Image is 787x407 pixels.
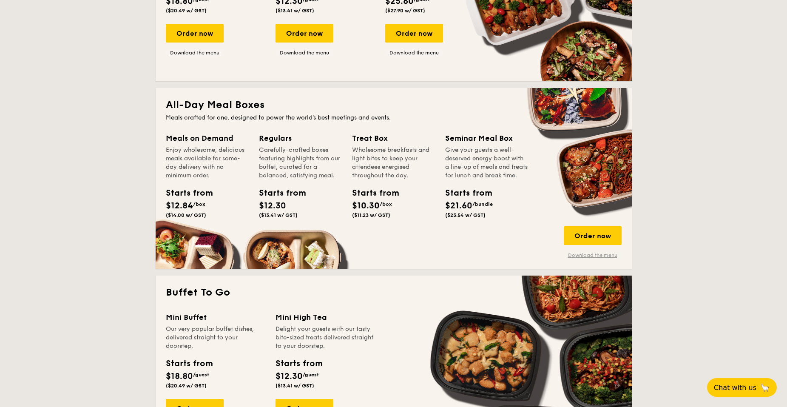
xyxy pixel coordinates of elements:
div: Order now [385,24,443,43]
div: Meals on Demand [166,132,249,144]
div: Treat Box [352,132,435,144]
span: ($27.90 w/ GST) [385,8,425,14]
div: Give your guests a well-deserved energy boost with a line-up of meals and treats for lunch and br... [445,146,528,180]
span: /box [193,201,205,207]
div: Meals crafted for one, designed to power the world's best meetings and events. [166,114,622,122]
span: ($13.41 w/ GST) [259,212,298,218]
h2: All-Day Meal Boxes [166,98,622,112]
span: 🦙 [760,383,770,393]
div: Enjoy wholesome, delicious meals available for same-day delivery with no minimum order. [166,146,249,180]
span: $12.84 [166,201,193,211]
span: ($14.00 w/ GST) [166,212,206,218]
div: Seminar Meal Box [445,132,528,144]
div: Order now [166,24,224,43]
span: ($20.49 w/ GST) [166,8,207,14]
div: Regulars [259,132,342,144]
div: Mini Buffet [166,311,265,323]
div: Starts from [276,357,322,370]
div: Carefully-crafted boxes featuring highlights from our buffet, curated for a balanced, satisfying ... [259,146,342,180]
div: Starts from [166,357,212,370]
span: /bundle [472,201,493,207]
div: Starts from [166,187,204,199]
div: Our very popular buffet dishes, delivered straight to your doorstep. [166,325,265,350]
a: Download the menu [385,49,443,56]
div: Order now [276,24,333,43]
div: Starts from [445,187,483,199]
span: ($13.41 w/ GST) [276,383,314,389]
div: Wholesome breakfasts and light bites to keep your attendees energised throughout the day. [352,146,435,180]
span: Chat with us [714,384,756,392]
span: $21.60 [445,201,472,211]
span: $18.80 [166,371,193,381]
span: /box [380,201,392,207]
span: /guest [193,372,209,378]
span: $12.30 [259,201,286,211]
span: ($20.49 w/ GST) [166,383,207,389]
h2: Buffet To Go [166,286,622,299]
button: Chat with us🦙 [707,378,777,397]
div: Starts from [259,187,297,199]
a: Download the menu [166,49,224,56]
span: ($11.23 w/ GST) [352,212,390,218]
span: $10.30 [352,201,380,211]
a: Download the menu [276,49,333,56]
span: $12.30 [276,371,303,381]
div: Mini High Tea [276,311,375,323]
span: ($13.41 w/ GST) [276,8,314,14]
span: /guest [303,372,319,378]
div: Starts from [352,187,390,199]
a: Download the menu [564,252,622,259]
div: Delight your guests with our tasty bite-sized treats delivered straight to your doorstep. [276,325,375,350]
div: Order now [564,226,622,245]
span: ($23.54 w/ GST) [445,212,486,218]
